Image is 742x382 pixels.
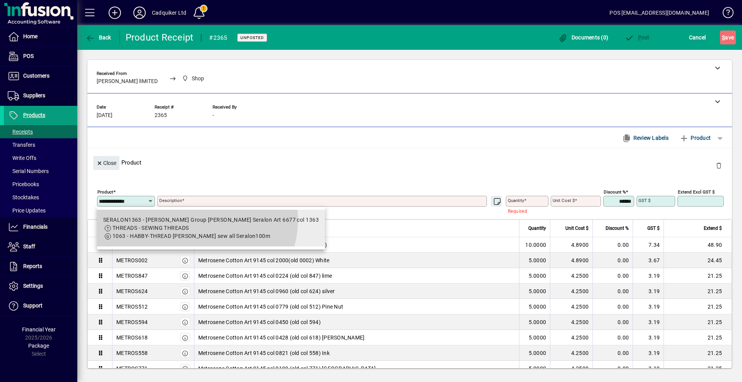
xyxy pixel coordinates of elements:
[194,284,519,299] td: Metrosene Cotton Art 9145 col 0960 (old col 624) silver
[638,34,642,41] span: P
[519,361,550,376] td: 5.0000
[519,284,550,299] td: 5.0000
[8,194,39,200] span: Stocktakes
[4,165,77,178] a: Serial Numbers
[710,162,728,169] app-page-header-button: Delete
[23,53,34,59] span: POS
[633,237,664,253] td: 7.34
[8,168,49,174] span: Serial Numbers
[633,268,664,284] td: 3.19
[571,334,589,341] span: 4.2500
[23,112,45,118] span: Products
[556,31,610,44] button: Documents (0)
[8,129,33,135] span: Receipts
[4,66,77,86] a: Customers
[519,268,550,284] td: 5.0000
[592,284,633,299] td: 0.00
[97,78,158,85] span: [PERSON_NAME] lIMITED
[664,253,732,268] td: 24.45
[508,207,542,215] mat-error: Required
[8,207,46,214] span: Price Updates
[213,112,214,119] span: -
[194,345,519,361] td: Metrosene Cotton Art 9145 col 0821 (old col 558) Ink
[22,326,56,333] span: Financial Year
[519,345,550,361] td: 5.0000
[116,318,148,326] div: METROS594
[194,330,519,345] td: Metrosene Cotton Art 9145 col 0428 (old col 618) [PERSON_NAME]
[571,303,589,311] span: 4.2500
[553,198,575,203] mat-label: Unit Cost $
[4,125,77,138] a: Receipts
[112,233,270,239] span: 1063 - HABBY-THREAD [PERSON_NAME] sew all Seralon100m
[192,75,204,83] span: Shop
[592,345,633,361] td: 0.00
[194,314,519,330] td: Metrosene Cotton Art 9145 col 0450 (old col 594)
[528,224,546,233] span: Quantity
[571,272,589,280] span: 4.2500
[4,151,77,165] a: Write Offs
[23,243,35,250] span: Staff
[96,157,116,170] span: Close
[4,178,77,191] a: Pricebooks
[116,256,148,264] div: METROS002
[116,272,148,280] div: METROS847
[664,284,732,299] td: 21.25
[571,318,589,326] span: 4.2500
[4,277,77,296] a: Settings
[127,6,152,20] button: Profile
[519,253,550,268] td: 5.0000
[592,253,633,268] td: 0.00
[519,299,550,314] td: 5.0000
[8,155,36,161] span: Write Offs
[159,198,182,203] mat-label: Description
[194,253,519,268] td: Metrosene Cotton Art 9145 col 2000(old 0002) White
[4,86,77,105] a: Suppliers
[77,31,120,44] app-page-header-button: Back
[633,284,664,299] td: 3.19
[519,314,550,330] td: 5.0000
[604,189,626,195] mat-label: Discount %
[4,217,77,237] a: Financials
[152,7,186,19] div: Cadquiker Ltd
[633,314,664,330] td: 3.19
[23,224,48,230] span: Financials
[180,74,208,83] span: Shop
[194,299,519,314] td: Metrosene Cotton Art 9145 col 0779 (old col 512) Pine Nut
[194,237,519,253] td: Metrosene Cotton Art 9145 col 4000 BLK (old 0003)
[194,268,519,284] td: Metrosene Cotton Art 9145 col 0224 (old col 847) lime
[619,131,672,145] button: Review Labels
[664,237,732,253] td: 48.90
[4,138,77,151] a: Transfers
[240,35,264,40] span: Unposted
[91,159,121,166] app-page-header-button: Close
[102,6,127,20] button: Add
[647,224,660,233] span: GST $
[93,156,119,170] button: Close
[633,299,664,314] td: 3.19
[87,148,732,177] div: Product
[571,365,589,372] span: 4.2500
[4,257,77,276] a: Reports
[23,302,43,309] span: Support
[592,361,633,376] td: 0.00
[116,334,148,341] div: METROS618
[571,287,589,295] span: 4.2500
[23,263,42,269] span: Reports
[126,31,194,44] div: Product Receipt
[4,191,77,204] a: Stocktakes
[689,31,706,44] span: Cancel
[633,253,664,268] td: 3.67
[623,31,652,44] button: Post
[633,330,664,345] td: 3.19
[625,34,650,41] span: ost
[116,349,148,357] div: METROS558
[571,256,589,264] span: 4.8900
[23,92,45,98] span: Suppliers
[609,7,709,19] div: POS [EMAIL_ADDRESS][DOMAIN_NAME]
[4,296,77,316] a: Support
[722,34,725,41] span: S
[710,156,728,175] button: Delete
[678,189,715,195] mat-label: Extend excl GST $
[23,33,37,39] span: Home
[97,189,113,195] mat-label: Product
